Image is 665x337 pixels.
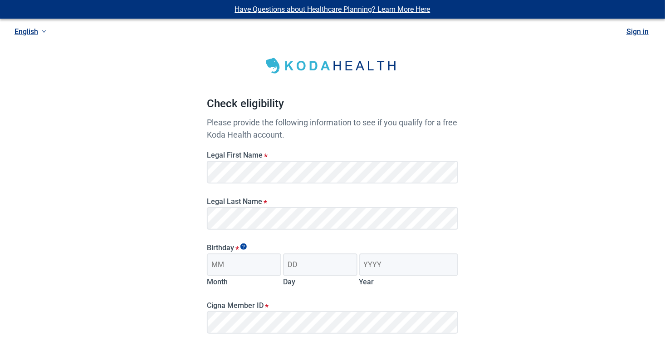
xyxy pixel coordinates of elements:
input: Birth year [359,253,458,276]
label: Month [207,278,228,286]
input: Birth day [283,253,357,276]
legend: Birthday [207,243,458,252]
label: Legal First Name [207,151,458,159]
a: Have Questions about Healthcare Planning? Learn More Here [235,5,430,14]
label: Year [359,278,374,286]
a: Current language: English [11,24,50,39]
span: Show tooltip [240,243,247,250]
img: Koda Health [260,55,405,77]
label: Day [283,278,295,286]
span: down [42,29,46,34]
a: Sign in [626,27,649,36]
label: Legal Last Name [207,197,458,206]
label: Cigna Member ID [207,301,458,310]
input: Birth month [207,253,281,276]
p: Please provide the following information to see if you qualify for a free Koda Health account. [207,116,458,141]
h1: Check eligibility [207,95,458,116]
